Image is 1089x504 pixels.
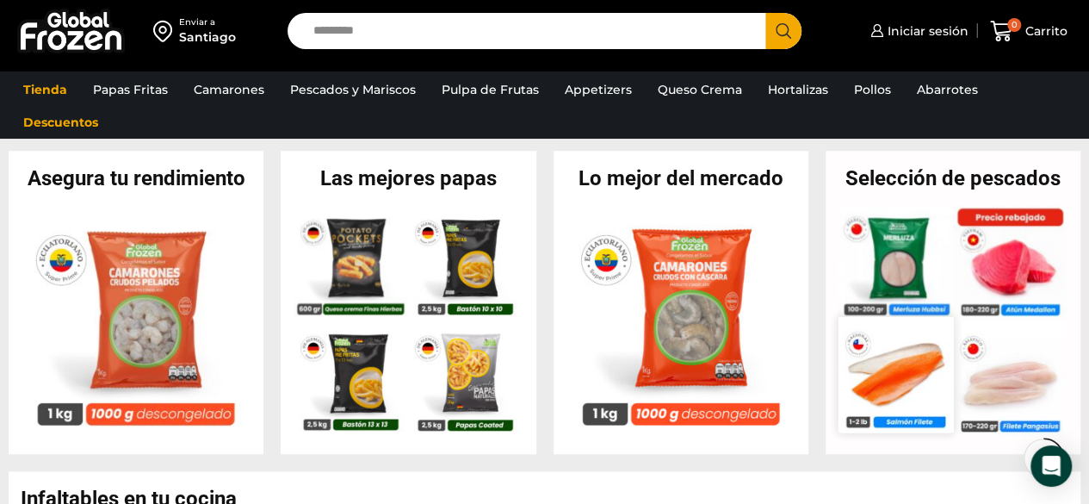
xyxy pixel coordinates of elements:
a: Abarrotes [908,73,987,106]
a: Hortalizas [759,73,837,106]
div: Open Intercom Messenger [1030,445,1072,487]
a: Descuentos [15,106,107,139]
img: address-field-icon.svg [153,16,179,46]
div: Santiago [179,28,236,46]
a: Appetizers [556,73,640,106]
a: Iniciar sesión [866,14,968,48]
a: Pollos [845,73,900,106]
a: Queso Crema [649,73,751,106]
span: Iniciar sesión [883,22,968,40]
h2: Selección de pescados [826,168,1080,189]
a: Pescados y Mariscos [282,73,424,106]
div: Enviar a [179,16,236,28]
button: Search button [765,13,801,49]
span: 0 [1007,18,1021,32]
h2: Las mejores papas [281,168,535,189]
a: Tienda [15,73,76,106]
h2: Asegura tu rendimiento [9,168,263,189]
h2: Lo mejor del mercado [554,168,808,189]
a: Papas Fritas [84,73,176,106]
a: Camarones [185,73,273,106]
span: Carrito [1021,22,1067,40]
a: Pulpa de Frutas [433,73,548,106]
a: 0 Carrito [986,11,1072,52]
